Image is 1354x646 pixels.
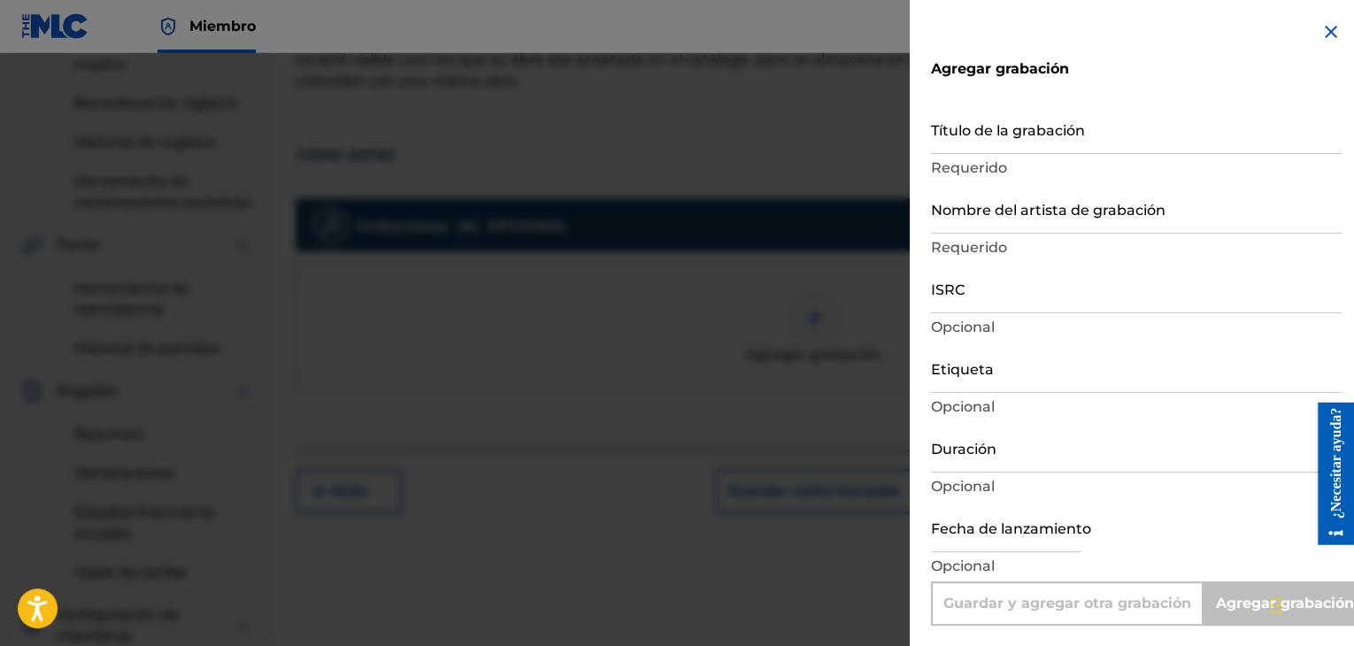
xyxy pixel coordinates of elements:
font: Miembro [189,18,256,35]
img: Titular de los derechos superior [158,16,179,37]
font: Opcional [931,398,995,415]
font: Requerido [931,239,1007,256]
font: Opcional [931,558,995,574]
div: Arrastrar [1271,579,1281,632]
font: Agregar grabación [931,60,1069,77]
iframe: Centro de recursos [1304,403,1354,545]
font: Requerido [931,159,1007,176]
font: Opcional [931,319,995,335]
font: ¿Necesitar ayuda? [24,4,39,115]
font: Opcional [931,478,995,495]
iframe: Widget de chat [1266,561,1354,646]
img: Logotipo del MLC [21,13,89,39]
